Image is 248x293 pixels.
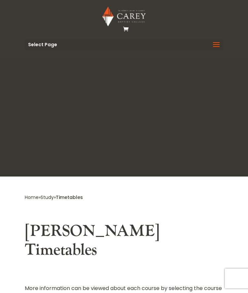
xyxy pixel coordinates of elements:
[28,42,57,47] span: Select Page
[102,7,146,26] img: Carey Baptist College
[41,194,54,201] a: Study
[25,194,39,201] a: Home
[56,194,83,201] span: Timetables
[25,194,83,201] span: » »
[25,222,223,263] h2: [PERSON_NAME] Timetables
